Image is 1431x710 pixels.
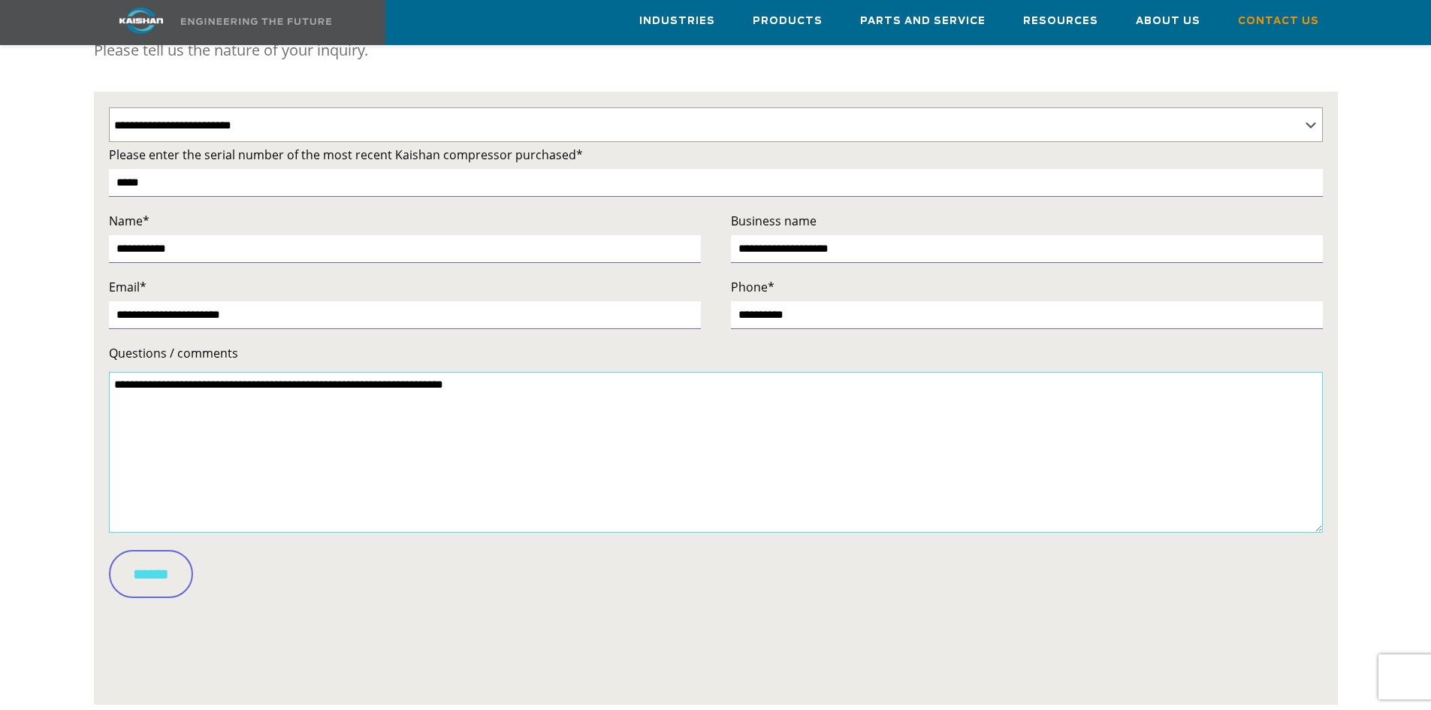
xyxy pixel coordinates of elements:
[109,276,701,298] label: Email*
[639,13,715,30] span: Industries
[109,144,1323,693] form: Contact form
[639,1,715,41] a: Industries
[1238,1,1319,41] a: Contact Us
[753,1,823,41] a: Products
[1023,13,1098,30] span: Resources
[731,210,1323,231] label: Business name
[753,13,823,30] span: Products
[860,1,986,41] a: Parts and Service
[1136,1,1200,41] a: About Us
[860,13,986,30] span: Parts and Service
[85,8,198,34] img: kaishan logo
[1023,1,1098,41] a: Resources
[94,35,1338,65] p: Please tell us the nature of your inquiry.
[1238,13,1319,30] span: Contact Us
[109,210,701,231] label: Name*
[1136,13,1200,30] span: About Us
[181,18,331,25] img: Engineering the future
[731,276,1323,298] label: Phone*
[109,144,1323,165] label: Please enter the serial number of the most recent Kaishan compressor purchased*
